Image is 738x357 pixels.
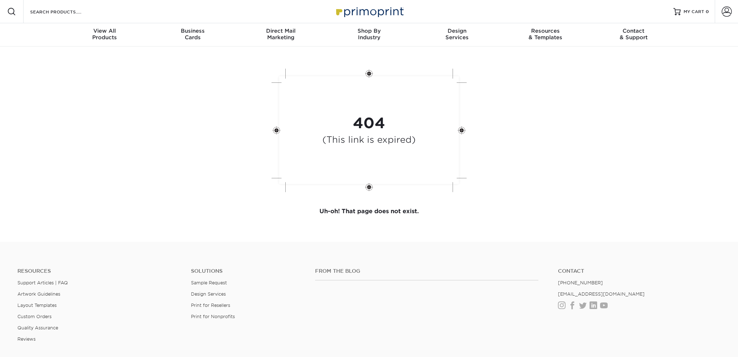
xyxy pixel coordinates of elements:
[237,28,325,41] div: Marketing
[148,23,237,46] a: BusinessCards
[501,23,590,46] a: Resources& Templates
[17,325,58,330] a: Quality Assurance
[17,280,68,285] a: Support Articles | FAQ
[61,28,149,34] span: View All
[590,28,678,34] span: Contact
[191,314,235,319] a: Print for Nonprofits
[325,28,413,41] div: Industry
[501,28,590,34] span: Resources
[29,7,100,16] input: SEARCH PRODUCTS.....
[17,268,180,274] h4: Resources
[191,291,226,297] a: Design Services
[684,9,704,15] span: MY CART
[413,23,501,46] a: DesignServices
[191,268,304,274] h4: Solutions
[413,28,501,41] div: Services
[413,28,501,34] span: Design
[17,303,57,308] a: Layout Templates
[590,28,678,41] div: & Support
[353,114,385,132] strong: 404
[558,280,603,285] a: [PHONE_NUMBER]
[17,291,60,297] a: Artwork Guidelines
[17,336,36,342] a: Reviews
[501,28,590,41] div: & Templates
[333,4,405,19] img: Primoprint
[325,23,413,46] a: Shop ByIndustry
[322,135,416,145] h4: (This link is expired)
[148,28,237,34] span: Business
[191,303,230,308] a: Print for Resellers
[148,28,237,41] div: Cards
[590,23,678,46] a: Contact& Support
[237,23,325,46] a: Direct MailMarketing
[558,268,721,274] a: Contact
[325,28,413,34] span: Shop By
[17,314,52,319] a: Custom Orders
[315,268,538,274] h4: From the Blog
[319,208,419,215] strong: Uh-oh! That page does not exist.
[237,28,325,34] span: Direct Mail
[61,28,149,41] div: Products
[558,291,645,297] a: [EMAIL_ADDRESS][DOMAIN_NAME]
[706,9,709,14] span: 0
[61,23,149,46] a: View AllProducts
[191,280,227,285] a: Sample Request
